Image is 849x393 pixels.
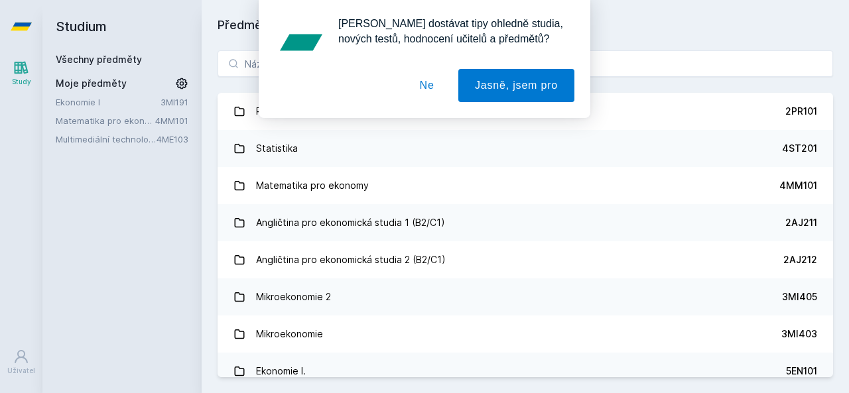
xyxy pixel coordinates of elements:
a: Ekonomie I. 5EN101 [218,353,833,390]
a: Angličtina pro ekonomická studia 1 (B2/C1) 2AJ211 [218,204,833,241]
img: notification icon [275,16,328,69]
div: Angličtina pro ekonomická studia 1 (B2/C1) [256,209,445,236]
div: 3MI403 [781,327,817,341]
div: Statistika [256,135,298,162]
div: 2AJ212 [783,253,817,266]
a: 4MM101 [155,115,188,126]
a: Matematika pro ekonomy [56,114,155,127]
a: 4ME103 [157,134,188,144]
a: Mikroekonomie 3MI403 [218,315,833,353]
a: Multimediální technologie [56,133,157,146]
a: Matematika pro ekonomy 4MM101 [218,167,833,204]
div: 3MI405 [782,290,817,304]
div: Angličtina pro ekonomická studia 2 (B2/C1) [256,247,446,273]
div: Matematika pro ekonomy [256,172,369,199]
div: 4MM101 [779,179,817,192]
div: 2AJ211 [785,216,817,229]
a: Uživatel [3,342,40,382]
div: 5EN101 [786,365,817,378]
div: Uživatel [7,366,35,376]
button: Ne [403,69,451,102]
div: 4ST201 [782,142,817,155]
a: Statistika 4ST201 [218,130,833,167]
div: [PERSON_NAME] dostávat tipy ohledně studia, nových testů, hodnocení učitelů a předmětů? [328,16,574,46]
div: Mikroekonomie 2 [256,284,331,310]
button: Jasně, jsem pro [458,69,574,102]
a: Mikroekonomie 2 3MI405 [218,278,833,315]
div: Ekonomie I. [256,358,306,384]
div: Mikroekonomie [256,321,323,347]
a: Angličtina pro ekonomická studia 2 (B2/C1) 2AJ212 [218,241,833,278]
